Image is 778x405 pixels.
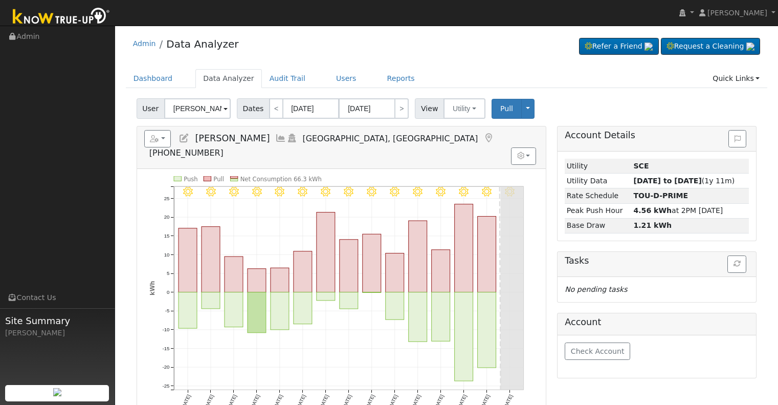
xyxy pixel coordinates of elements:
button: Issue History [728,130,746,147]
a: Refer a Friend [579,38,659,55]
rect: onclick="" [225,292,243,327]
button: Refresh [727,255,746,273]
span: Pull [500,104,513,113]
button: Pull [492,99,522,119]
rect: onclick="" [363,292,381,293]
a: > [394,98,409,119]
text: 25 [164,196,169,201]
rect: onclick="" [386,253,404,292]
i: 8/25 - Clear [183,187,192,197]
i: 8/27 - Clear [229,187,238,197]
i: 8/31 - Clear [321,187,330,197]
i: 8/30 - Clear [298,187,307,197]
text: 5 [167,270,169,276]
a: Map [483,133,494,143]
text: -15 [162,346,169,351]
input: Select a User [164,98,231,119]
img: retrieve [746,42,754,51]
strong: ID: 27KRSO9IP, authorized: 11/16/24 [633,162,649,170]
td: Utility [565,159,632,174]
rect: onclick="" [294,292,312,324]
button: Utility [443,98,485,119]
strong: 58 [633,191,688,200]
h5: Account [565,317,749,328]
div: [PERSON_NAME] [5,328,109,338]
i: 9/03 - Clear [390,187,399,197]
i: 9/01 - Clear [344,187,353,197]
td: Base Draw [565,218,632,233]
text: -25 [162,383,169,389]
rect: onclick="" [409,221,427,292]
a: < [269,98,283,119]
strong: 4.56 kWh [633,206,672,215]
i: 8/26 - Clear [206,187,215,197]
text: 10 [164,251,169,257]
a: Multi-Series Graph [275,133,286,143]
a: Data Analyzer [166,38,238,50]
rect: onclick="" [317,212,335,292]
rect: onclick="" [248,269,266,292]
td: Rate Schedule [565,188,632,203]
rect: onclick="" [478,216,496,292]
text: Push [184,175,198,182]
img: retrieve [644,42,653,51]
text: Pull [213,175,224,182]
text: kWh [148,281,155,295]
rect: onclick="" [225,257,243,292]
rect: onclick="" [340,240,358,292]
rect: onclick="" [179,228,197,292]
rect: onclick="" [478,292,496,368]
i: 8/28 - Clear [252,187,261,197]
td: at 2PM [DATE] [632,203,749,218]
a: Login As (last 09/08/2025 5:42:42 PM) [286,133,298,143]
rect: onclick="" [432,250,450,292]
a: Edit User (14834) [179,133,190,143]
img: Know True-Up [8,6,115,29]
td: Utility Data [565,174,632,188]
span: User [137,98,165,119]
span: Dates [237,98,270,119]
text: -20 [162,364,169,370]
i: No pending tasks [565,285,627,293]
strong: [DATE] to [DATE] [633,177,701,185]
rect: onclick="" [271,292,289,330]
i: 9/04 - Clear [413,187,423,197]
text: 0 [167,289,169,295]
button: Check Account [565,343,630,360]
rect: onclick="" [455,292,473,381]
rect: onclick="" [455,204,473,292]
span: View [415,98,444,119]
a: Quick Links [705,69,767,88]
span: (1y 11m) [633,177,735,185]
img: retrieve [53,388,61,396]
span: [PERSON_NAME] [707,9,767,17]
h5: Account Details [565,130,749,141]
rect: onclick="" [179,292,197,329]
a: Request a Cleaning [661,38,760,55]
span: [GEOGRAPHIC_DATA], [GEOGRAPHIC_DATA] [303,134,478,143]
a: Users [328,69,364,88]
i: 9/06 - Clear [459,187,469,197]
td: Peak Push Hour [565,203,632,218]
rect: onclick="" [409,292,427,342]
span: Site Summary [5,314,109,328]
rect: onclick="" [294,251,312,292]
rect: onclick="" [248,292,266,333]
span: Check Account [571,347,625,355]
span: [PHONE_NUMBER] [149,148,224,158]
i: 8/29 - Clear [275,187,284,197]
rect: onclick="" [202,292,220,309]
a: Dashboard [126,69,181,88]
a: Data Analyzer [195,69,262,88]
rect: onclick="" [202,227,220,292]
rect: onclick="" [340,292,358,309]
rect: onclick="" [271,268,289,292]
text: Net Consumption 66.3 kWh [240,175,321,182]
rect: onclick="" [386,292,404,320]
text: 15 [164,233,169,239]
rect: onclick="" [363,234,381,292]
i: 9/05 - Clear [436,187,446,197]
text: -5 [165,308,170,313]
strong: 1.21 kWh [633,221,672,229]
rect: onclick="" [317,292,335,301]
